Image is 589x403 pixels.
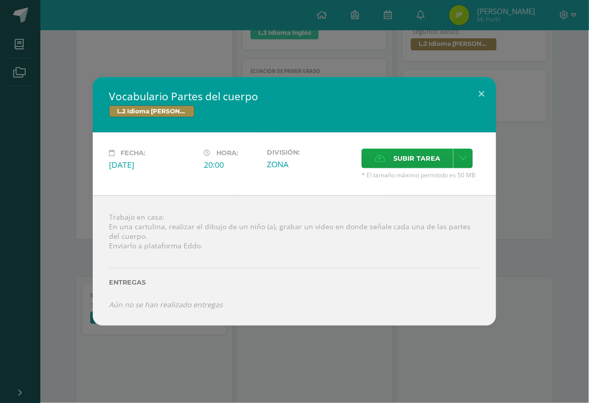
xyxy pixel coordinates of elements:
[121,149,145,157] span: Fecha:
[109,300,223,309] i: Aún no se han realizado entregas
[109,279,480,286] label: Entregas
[393,149,440,168] span: Subir tarea
[267,159,354,170] div: ZONA
[216,149,238,157] span: Hora:
[109,89,480,103] h2: Vocabulario Partes del cuerpo
[109,105,195,117] span: L.2 Idioma [PERSON_NAME]
[267,149,354,156] label: División:
[362,171,480,179] span: * El tamaño máximo permitido es 50 MB
[467,77,496,111] button: Close (Esc)
[109,159,196,170] div: [DATE]
[93,195,496,326] div: Trabajo en casa: En una cartulina, realizar el dibujo de un niño (a), grabar un video en donde se...
[204,159,259,170] div: 20:00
